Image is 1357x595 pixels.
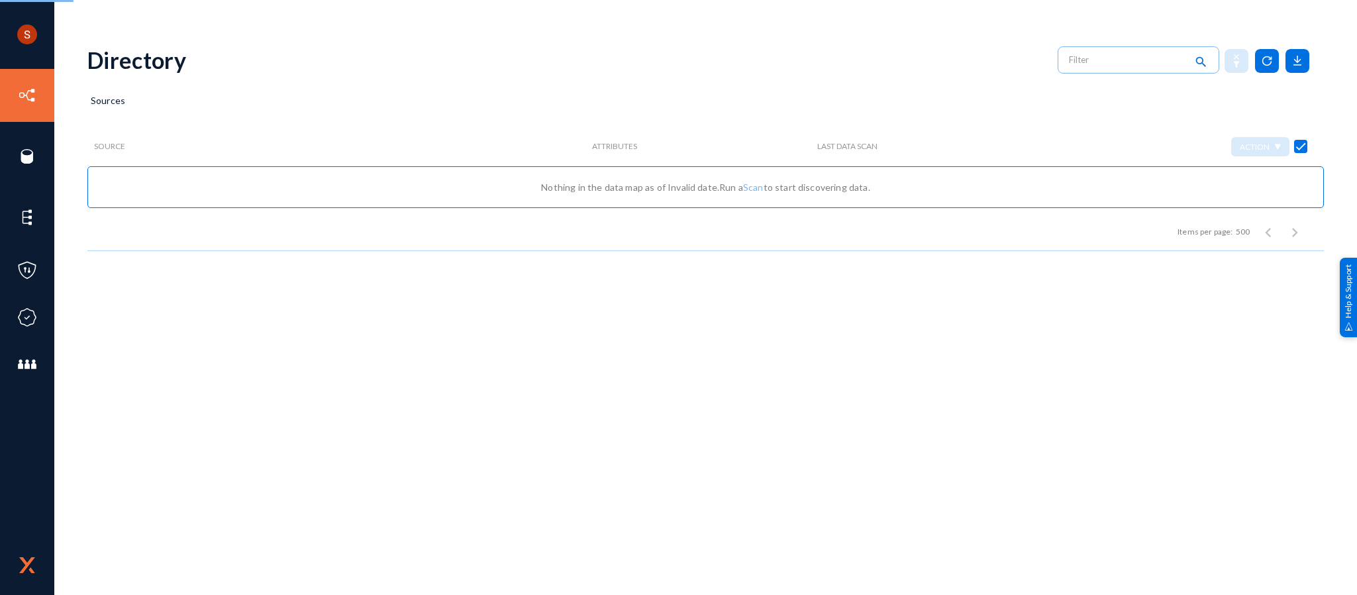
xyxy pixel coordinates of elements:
[1282,219,1308,245] button: Next page
[94,142,125,151] span: Source
[1193,54,1209,72] mat-icon: search
[17,260,37,280] img: icon-policies.svg
[17,146,37,166] img: icon-sources.svg
[1236,226,1250,238] div: 500
[91,95,125,106] span: Sources
[1340,258,1357,337] div: Help & Support
[592,142,637,151] span: Attributes
[17,207,37,227] img: icon-elements.svg
[1178,226,1232,238] div: Items per page:
[87,46,186,74] div: Directory
[817,142,878,151] span: Last Data Scan
[17,25,37,44] img: ACg8ocLCHWB70YVmYJSZIkanuWRMiAOKj9BOxslbKTvretzi-06qRA=s96-c
[17,85,37,105] img: icon-inventory.svg
[17,307,37,327] img: icon-compliance.svg
[743,182,764,193] a: Scan
[1255,219,1282,245] button: Previous page
[541,182,870,193] span: Nothing in the data map as of Invalid date. Run a to start discovering data.
[17,354,37,374] img: icon-members.svg
[1344,322,1353,331] img: help_support.svg
[1069,50,1185,70] input: Filter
